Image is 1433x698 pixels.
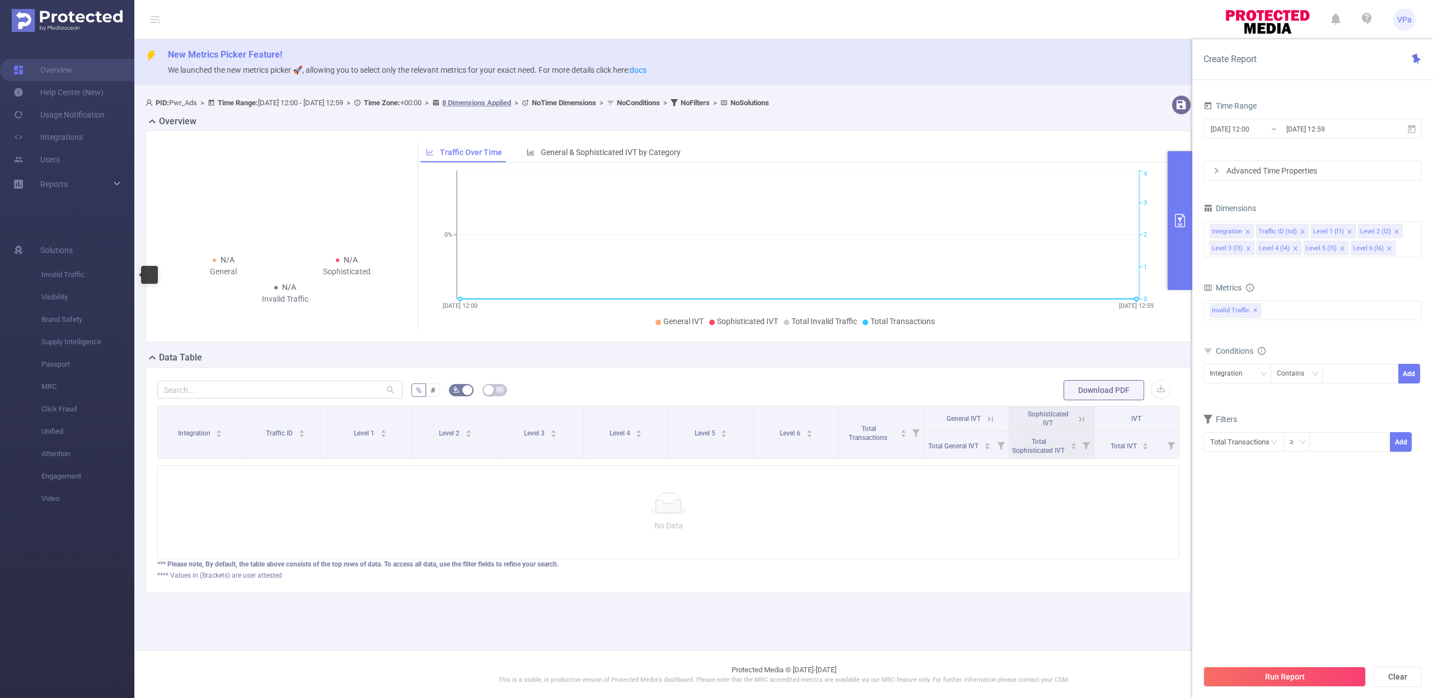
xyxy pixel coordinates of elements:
[168,65,647,74] span: We launched the new metrics picker 🚀, allowing you to select only the relevant metrics for your e...
[41,286,134,308] span: Visibility
[12,9,123,32] img: Protected Media
[1131,415,1141,423] span: IVT
[636,428,642,432] i: icon: caret-up
[216,428,222,432] i: icon: caret-up
[660,99,671,107] span: >
[541,148,681,157] span: General & Sophisticated IVT by Category
[1246,284,1254,292] i: icon: info-circle
[40,173,68,195] a: Reports
[635,428,642,435] div: Sort
[551,433,557,436] i: icon: caret-down
[1397,8,1412,31] span: VPa
[13,81,104,104] a: Help Center (New)
[298,428,305,435] div: Sort
[453,386,460,393] i: icon: bg-colors
[730,99,769,107] b: No Solutions
[1070,441,1076,444] i: icon: caret-up
[168,49,282,60] span: New Metrics Picker Feature!
[157,570,1179,580] div: **** Values in (Brackets) are user attested
[551,428,557,432] i: icon: caret-up
[159,115,196,128] h2: Overview
[900,428,906,432] i: icon: caret-up
[663,317,704,326] span: General IVT
[1360,224,1391,239] div: Level 2 (l2)
[1028,410,1069,427] span: Sophisticated IVT
[13,148,60,171] a: Users
[41,420,134,443] span: Unified
[1253,304,1258,317] span: ✕
[1144,171,1147,178] tspan: 4
[13,126,83,148] a: Integrations
[298,428,305,432] i: icon: caret-up
[41,488,134,510] span: Video
[1012,438,1066,455] span: Total Sophisticated IVT
[721,433,727,436] i: icon: caret-down
[216,428,222,435] div: Sort
[1353,241,1384,256] div: Level 6 (l6)
[1142,441,1149,448] div: Sort
[1306,241,1337,256] div: Level 5 (l5)
[1210,364,1251,383] div: Integration
[440,148,502,157] span: Traffic Over Time
[13,59,72,81] a: Overview
[1203,283,1242,292] span: Metrics
[1144,232,1147,239] tspan: 2
[1213,167,1220,174] i: icon: right
[630,65,647,74] a: docs
[928,442,980,450] span: Total General IVT
[900,433,906,436] i: icon: caret-down
[1374,667,1422,687] button: Clear
[720,428,727,435] div: Sort
[157,381,402,399] input: Search...
[1111,442,1139,450] span: Total IVT
[710,99,720,107] span: >
[159,351,202,364] h2: Data Table
[806,428,812,432] i: icon: caret-up
[216,433,222,436] i: icon: caret-down
[443,302,477,310] tspan: [DATE] 12:00
[849,425,889,442] span: Total Transactions
[41,264,134,286] span: Invalid Traffic
[792,317,857,326] span: Total Invalid Traffic
[41,398,134,420] span: Click Fraud
[41,353,134,376] span: Passport
[1259,241,1290,256] div: Level 4 (l4)
[1203,204,1256,213] span: Dimensions
[266,429,294,437] span: Traffic ID
[1245,229,1251,236] i: icon: close
[695,429,717,437] span: Level 5
[218,99,258,107] b: Time Range:
[298,433,305,436] i: icon: caret-down
[1304,241,1348,255] li: Level 5 (l5)
[1210,303,1261,318] span: Invalid Traffic
[156,99,169,107] b: PID:
[422,99,432,107] span: >
[162,266,285,278] div: General
[1144,296,1147,303] tspan: 0
[1258,347,1266,355] i: icon: info-circle
[344,255,358,264] span: N/A
[1070,441,1077,448] div: Sort
[1245,246,1251,252] i: icon: close
[178,429,212,437] span: Integration
[1394,229,1399,236] i: icon: close
[1299,439,1306,447] i: icon: down
[1261,371,1267,378] i: icon: down
[41,308,134,331] span: Brand Safety
[1347,229,1352,236] i: icon: close
[1258,224,1297,239] div: Traffic ID (tid)
[466,433,472,436] i: icon: caret-down
[197,99,208,107] span: >
[1210,224,1254,238] li: Integration
[1119,302,1154,310] tspan: [DATE] 12:59
[1390,432,1412,452] button: Add
[1070,445,1076,448] i: icon: caret-down
[1312,371,1319,378] i: icon: down
[1311,224,1356,238] li: Level 1 (l1)
[167,519,1170,532] p: No Data
[636,433,642,436] i: icon: caret-down
[41,331,134,353] span: Supply Intelligence
[1203,54,1257,64] span: Create Report
[1210,121,1300,137] input: Start date
[381,428,387,432] i: icon: caret-up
